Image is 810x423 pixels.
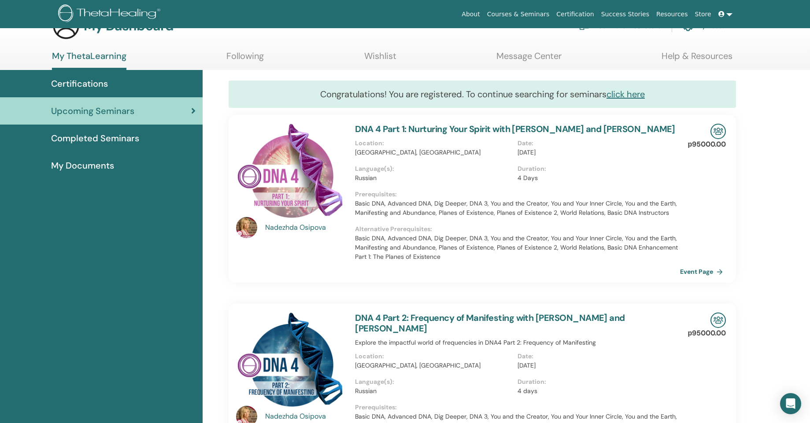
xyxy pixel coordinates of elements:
a: Courses & Seminars [484,6,553,22]
p: Basic DNA, Advanced DNA, Dig Deeper, DNA 3, You and the Creator, You and Your Inner Circle, You a... [355,199,680,217]
p: 4 days [518,386,675,396]
a: Help & Resources [662,51,732,68]
a: Store [692,6,715,22]
p: Russian [355,173,512,183]
p: Explore the impactful world of frequencies in DNA4 Part 2: Frequency of Manifesting [355,338,680,347]
p: Russian [355,386,512,396]
a: Wishlist [364,51,396,68]
img: DNA 4 Part 1: Nurturing Your Spirit [236,124,344,220]
a: Certification [553,6,597,22]
a: Nadezhda Osipova [265,411,347,422]
p: Prerequisites : [355,403,680,412]
img: DNA 4 Part 2: Frequency of Manifesting [236,313,344,408]
a: About [458,6,483,22]
img: logo.png [58,4,163,24]
p: [GEOGRAPHIC_DATA], [GEOGRAPHIC_DATA] [355,148,512,157]
span: My Documents [51,159,114,172]
p: [DATE] [518,361,675,370]
p: Language(s) : [355,164,512,173]
p: Prerequisites : [355,190,680,199]
p: Date : [518,352,675,361]
span: Completed Seminars [51,132,139,145]
a: click here [607,88,645,100]
p: Basic DNA, Advanced DNA, Dig Deeper, DNA 3, You and the Creator, You and Your Inner Circle, You a... [355,234,680,261]
a: DNA 4 Part 1: Nurturing Your Spirit with [PERSON_NAME] and [PERSON_NAME] [355,123,675,135]
img: In-Person Seminar [710,313,726,328]
p: 4 Days [518,173,675,183]
img: default.jpg [236,217,257,238]
a: Message Center [496,51,562,68]
p: [DATE] [518,148,675,157]
p: Duration : [518,377,675,386]
div: Congratulations! You are registered. To continue searching for seminars [229,81,736,108]
a: My ThetaLearning [52,51,126,70]
a: Event Page [680,265,726,278]
a: Following [226,51,264,68]
h3: My Dashboard [84,18,174,34]
p: Location : [355,352,512,361]
p: Date : [518,139,675,148]
a: Success Stories [598,6,653,22]
p: Duration : [518,164,675,173]
a: Nadezhda Osipova [265,222,347,233]
p: [GEOGRAPHIC_DATA], [GEOGRAPHIC_DATA] [355,361,512,370]
span: Certifications [51,77,108,90]
p: Location : [355,139,512,148]
p: Alternative Prerequisites : [355,224,680,234]
div: Open Intercom Messenger [780,393,801,414]
p: р95000.00 [688,328,726,338]
img: In-Person Seminar [710,124,726,139]
p: Language(s) : [355,377,512,386]
span: Upcoming Seminars [51,104,134,118]
a: DNA 4 Part 2: Frequency of Manifesting with [PERSON_NAME] and [PERSON_NAME] [355,312,625,334]
a: Resources [653,6,692,22]
p: р95000.00 [688,139,726,150]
